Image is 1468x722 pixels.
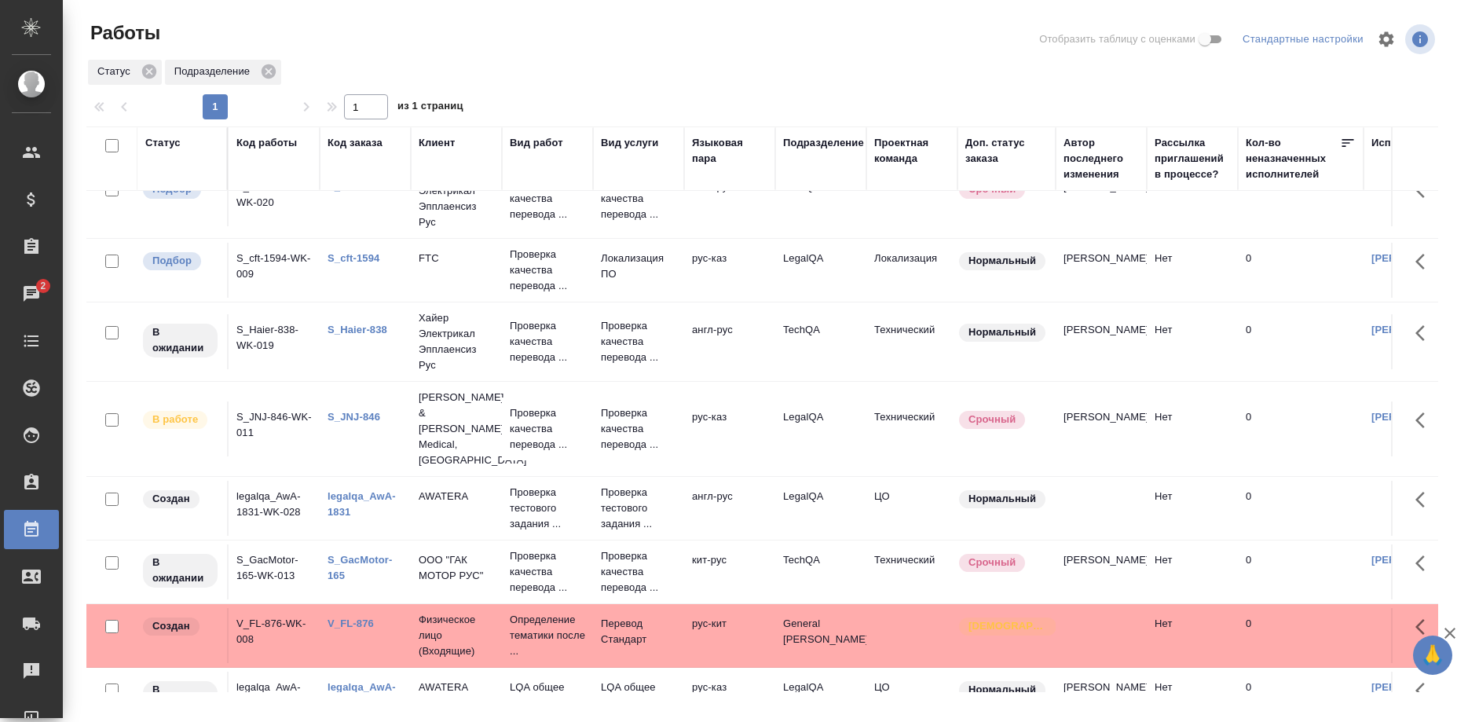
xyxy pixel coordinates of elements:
p: Хайер Электрикал Эпплаенсиз Рус [419,167,494,230]
td: ЦО [866,481,957,536]
p: [PERSON_NAME] & [PERSON_NAME] Medical, [GEOGRAPHIC_DATA] [419,390,494,468]
a: V_FL-876 [328,618,374,629]
td: Технический [866,171,957,226]
div: Автор последнего изменения [1063,135,1139,182]
span: Отобразить таблицу с оценками [1039,31,1195,47]
div: Клиент [419,135,455,151]
p: Нормальный [968,253,1036,269]
td: S_JNJ-846-WK-011 [229,401,320,456]
button: Здесь прячутся важные кнопки [1406,672,1444,709]
a: [PERSON_NAME] [1371,681,1459,693]
td: 0 [1238,243,1364,298]
td: [PERSON_NAME] [1056,401,1147,456]
button: Здесь прячутся важные кнопки [1406,314,1444,352]
p: Проверка тестового задания ... [510,485,585,532]
td: legalqa_AwA-1831-WK-028 [229,481,320,536]
td: рус-каз [684,243,775,298]
p: Проверка качества перевода ... [510,318,585,365]
p: Нормальный [968,491,1036,507]
td: 0 [1238,608,1364,663]
td: S_cft-1594-WK-009 [229,243,320,298]
button: Здесь прячутся важные кнопки [1406,243,1444,280]
span: 2 [31,278,55,294]
td: [PERSON_NAME] [1056,243,1147,298]
p: Подбор [152,253,192,269]
p: Перевод Стандарт [601,616,676,647]
td: 0 [1238,544,1364,599]
td: [PERSON_NAME] [1056,171,1147,226]
td: 0 [1238,314,1364,369]
p: Проверка качества перевода ... [510,548,585,596]
p: Статус [97,64,136,79]
div: Статус [145,135,181,151]
td: S_GacMotor-165-WK-013 [229,544,320,599]
a: [PERSON_NAME] [1371,252,1459,264]
p: Проверка качества перевода ... [601,405,676,453]
td: рус-каз [684,401,775,456]
a: 2 [4,274,59,313]
p: LQA общее [510,680,585,695]
p: В работе [152,412,198,427]
a: legalqa_AwA-1831 [328,490,396,518]
p: Проверка качества перевода ... [510,405,585,453]
span: из 1 страниц [397,97,463,119]
a: [PERSON_NAME] [1371,411,1459,423]
p: Физическое лицо (Входящие) [419,612,494,659]
p: Проверка качества перевода ... [601,318,676,365]
p: Проверка качества перевода ... [601,175,676,222]
a: [PERSON_NAME] [1371,324,1459,335]
a: S_Haier-838 [328,324,387,335]
div: Кол-во неназначенных исполнителей [1246,135,1340,182]
td: рус-кит [684,608,775,663]
p: В ожидании [152,555,208,586]
div: Код заказа [328,135,383,151]
div: Вид работ [510,135,563,151]
div: Статус [88,60,162,85]
div: split button [1239,27,1367,52]
div: Проектная команда [874,135,950,167]
td: англ-рус [684,314,775,369]
td: LegalQA [775,401,866,456]
td: LegalQA [775,243,866,298]
p: Создан [152,618,190,634]
p: Срочный [968,555,1016,570]
button: Здесь прячутся важные кнопки [1406,544,1444,582]
p: FTC [419,251,494,266]
td: Нет [1147,481,1238,536]
td: Нет [1147,171,1238,226]
div: Можно подбирать исполнителей [141,251,219,272]
p: Проверка качества перевода ... [510,247,585,294]
div: Заказ еще не согласован с клиентом, искать исполнителей рано [141,489,219,510]
td: Технический [866,544,957,599]
td: Локализация [866,243,957,298]
span: Работы [86,20,160,46]
p: Подразделение [174,64,255,79]
p: [DEMOGRAPHIC_DATA] [968,618,1047,634]
p: В ожидании [152,324,208,356]
p: Проверка качества перевода ... [601,548,676,596]
p: AWATERA [419,680,494,695]
td: Технический [866,401,957,456]
button: Здесь прячутся важные кнопки [1406,401,1444,439]
button: Здесь прячутся важные кнопки [1406,481,1444,519]
span: Настроить таблицу [1367,20,1405,58]
td: 0 [1238,171,1364,226]
div: Исполнитель выполняет работу [141,409,219,431]
div: Подразделение [165,60,281,85]
p: ООО "ГАК МОТОР РУС" [419,552,494,584]
td: англ-рус [684,171,775,226]
td: Нет [1147,544,1238,599]
p: Нормальный [968,682,1036,698]
a: legalqa_AwA-1831 [328,681,396,709]
a: S_cft-1594 [328,252,379,264]
p: В ожидании [152,682,208,713]
div: Исполнитель [1371,135,1441,151]
div: Языковая пара [692,135,767,167]
td: [PERSON_NAME] [1056,314,1147,369]
a: [PERSON_NAME] [1371,554,1459,566]
div: Вид услуги [601,135,659,151]
button: 🙏 [1413,636,1452,675]
span: 🙏 [1419,639,1446,672]
a: S_JNJ-846 [328,411,380,423]
div: Исполнитель назначен, приступать к работе пока рано [141,552,219,589]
